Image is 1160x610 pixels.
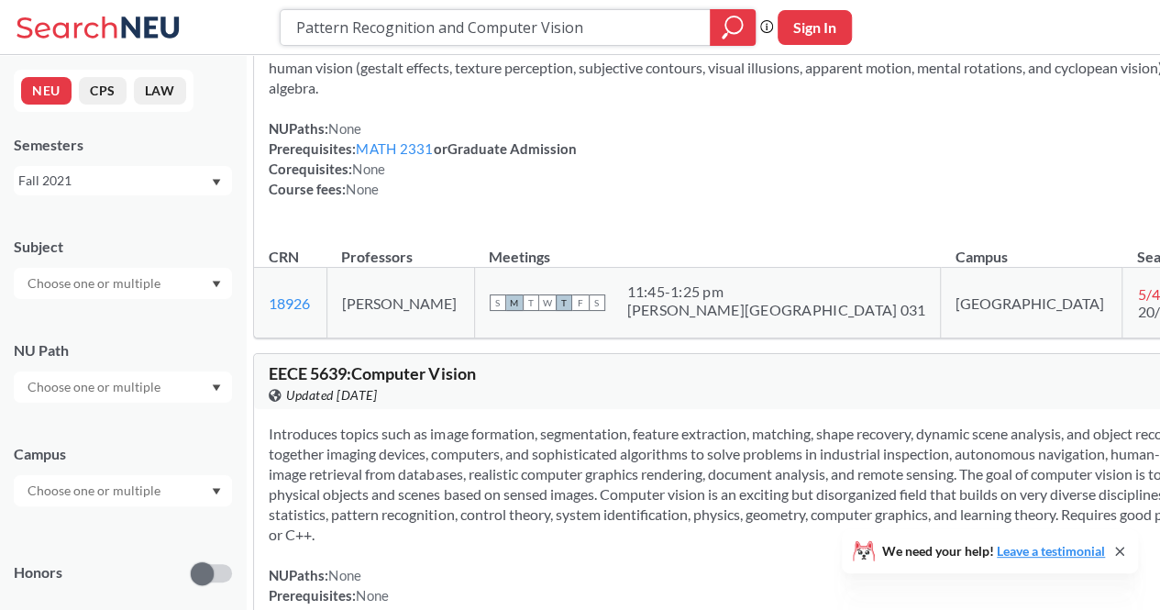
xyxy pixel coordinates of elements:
span: EECE 5639 : Computer Vision [269,363,475,383]
div: [PERSON_NAME][GEOGRAPHIC_DATA] 031 [627,301,926,319]
button: NEU [21,77,72,105]
button: Sign In [778,10,852,45]
div: Fall 2021Dropdown arrow [14,166,232,195]
a: Leave a testimonial [997,543,1105,559]
span: M [506,294,523,311]
span: None [352,161,385,177]
th: Professors [326,228,474,268]
th: Meetings [474,228,941,268]
input: Choose one or multiple [18,480,172,502]
div: Dropdown arrow [14,372,232,403]
div: NUPaths: Prerequisites: or Graduate Admission Corequisites: Course fees: [269,118,576,199]
span: Updated [DATE] [286,385,377,405]
svg: Dropdown arrow [212,488,221,495]
span: We need your help! [882,545,1105,558]
td: [PERSON_NAME] [326,268,474,338]
span: None [346,181,379,197]
svg: Dropdown arrow [212,179,221,186]
td: [GEOGRAPHIC_DATA] [941,268,1122,338]
div: magnifying glass [710,9,756,46]
div: Fall 2021 [18,171,210,191]
button: LAW [134,77,186,105]
input: Class, professor, course number, "phrase" [294,12,697,43]
span: None [328,567,361,583]
button: CPS [79,77,127,105]
span: W [539,294,556,311]
div: 11:45 - 1:25 pm [627,283,926,301]
div: NU Path [14,340,232,360]
svg: Dropdown arrow [212,281,221,288]
input: Choose one or multiple [18,376,172,398]
span: T [523,294,539,311]
div: Subject [14,237,232,257]
a: 18926 [269,294,310,312]
input: Choose one or multiple [18,272,172,294]
a: MATH 2331 [356,140,433,157]
div: Semesters [14,135,232,155]
svg: Dropdown arrow [212,384,221,392]
svg: magnifying glass [722,15,744,40]
div: Campus [14,444,232,464]
p: Honors [14,562,62,583]
div: Dropdown arrow [14,475,232,506]
span: None [356,587,389,604]
span: None [328,120,361,137]
div: CRN [269,247,299,267]
div: Dropdown arrow [14,268,232,299]
span: T [556,294,572,311]
span: F [572,294,589,311]
span: S [589,294,605,311]
th: Campus [941,228,1122,268]
span: S [490,294,506,311]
